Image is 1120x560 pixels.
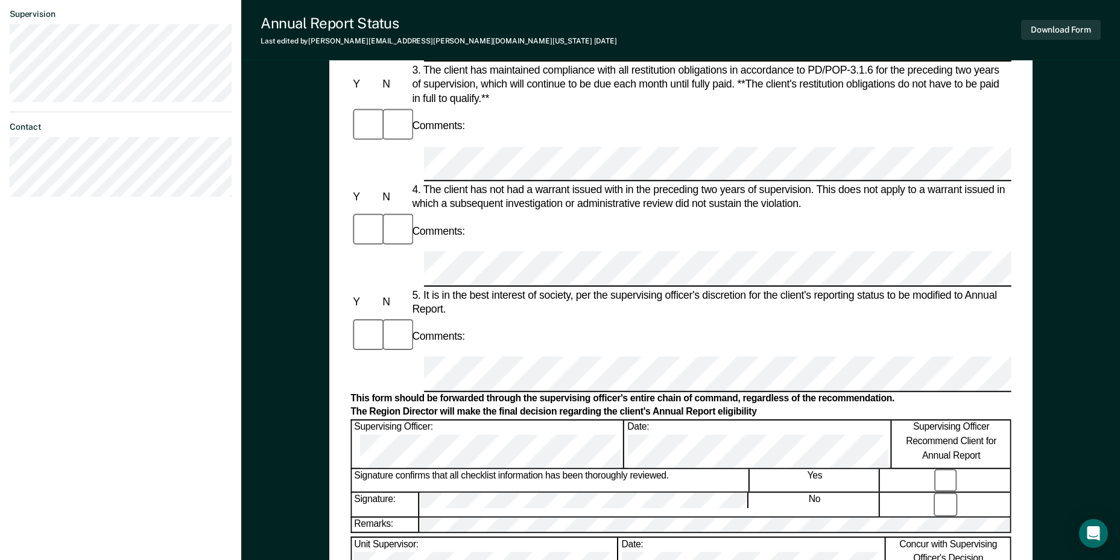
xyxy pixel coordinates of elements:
div: Comments: [410,119,467,133]
div: Yes [750,469,880,492]
div: Y [350,189,380,204]
div: Comments: [410,224,467,239]
div: Remarks: [352,518,419,532]
div: N [380,189,410,204]
div: Signature: [352,493,419,516]
div: Supervising Officer: [352,421,624,468]
span: [DATE] [594,37,617,45]
div: Open Intercom Messenger [1079,519,1108,548]
div: Date: [625,421,891,468]
div: Signature confirms that all checklist information has been thoroughly reviewed. [352,469,749,492]
dt: Supervision [10,9,232,19]
div: N [380,77,410,92]
div: Annual Report Status [261,14,617,32]
div: Comments: [410,329,467,344]
div: Last edited by [PERSON_NAME][EMAIL_ADDRESS][PERSON_NAME][DOMAIN_NAME][US_STATE] [261,37,617,45]
div: Y [350,77,380,92]
button: Download Form [1021,20,1101,40]
div: 4. The client has not had a warrant issued with in the preceding two years of supervision. This d... [410,182,1011,211]
div: 3. The client has maintained compliance with all restitution obligations in accordance to PD/POP-... [410,63,1011,106]
div: Y [350,294,380,309]
div: N [380,294,410,309]
div: Supervising Officer Recommend Client for Annual Report [892,421,1011,468]
div: No [750,493,880,516]
dt: Contact [10,122,232,132]
div: The Region Director will make the final decision regarding the client's Annual Report eligibility [350,406,1011,418]
div: This form should be forwarded through the supervising officer's entire chain of command, regardle... [350,393,1011,405]
div: 5. It is in the best interest of society, per the supervising officer's discretion for the client... [410,288,1011,316]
